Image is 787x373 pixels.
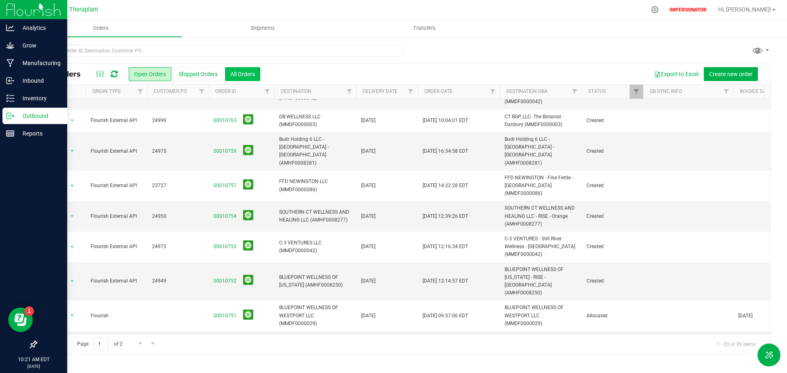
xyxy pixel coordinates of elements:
span: SOUTHERN CT WELLNESS AND HEALING LLC - RISE - Orange (AMHF0008277) [505,204,577,228]
span: Created [587,147,638,155]
button: Toggle Menu [757,344,780,366]
button: Open Orders [129,67,171,81]
inline-svg: Analytics [6,24,14,32]
inline-svg: Outbound [6,112,14,120]
span: select [67,310,77,321]
span: Budr Holding 6 LLC - [GEOGRAPHIC_DATA] - [GEOGRAPHIC_DATA] (AMHF0008281) [505,136,577,167]
a: QB Sync Info [650,88,682,94]
span: select [67,276,77,287]
span: BLUEPOINT WELLNESS OF WESTPORT LLC (MMDF0000029) [505,304,577,328]
a: Order Date [424,88,453,94]
a: 00010751 [214,312,237,320]
span: 24999 [152,117,204,124]
span: [DATE] 14:22:28 EDT [423,182,468,190]
span: DB WELLNESS LLC (MMDF0000003) [279,113,351,129]
iframe: Resource center [8,307,33,332]
span: [DATE] [361,277,375,285]
span: 24950 [152,212,204,220]
a: Filter [568,85,582,99]
a: Orders [20,20,182,37]
a: Origin Type [92,88,121,94]
p: 10:21 AM EDT [4,356,64,363]
span: C-3 VENTURES - Still River Wellness - [GEOGRAPHIC_DATA] (MMDF0000042) [505,235,577,259]
a: 00010753 [214,243,237,251]
a: 00010752 [214,277,237,285]
a: Destination DBA [506,88,548,94]
inline-svg: Reports [6,129,14,138]
span: 24972 [152,243,204,251]
span: [DATE] [361,182,375,190]
span: [DATE] 12:16:34 EDT [423,243,468,251]
span: [DATE] 12:39:26 EDT [423,212,468,220]
span: Flourish External API [91,182,142,190]
span: [DATE] 12:14:57 EDT [423,277,468,285]
a: Delivery Date [363,88,398,94]
span: Theraplant [69,6,98,13]
span: Transfers [402,25,447,32]
p: Manufacturing [14,58,64,68]
a: Filter [195,85,209,99]
span: Hi, [PERSON_NAME]! [718,6,771,13]
span: Flourish External API [91,147,142,155]
span: [DATE] [361,312,375,320]
span: SOUTHERN CT WELLNESS AND HEALING LLC (AMHF0008277) [279,208,351,224]
input: Search Order ID, Destination, Customer PO... [36,45,403,57]
span: Created [587,212,638,220]
span: 24949 [152,277,204,285]
span: [DATE] [738,312,753,320]
span: Created [587,182,638,190]
span: [DATE] [361,212,375,220]
span: FFD NEWINGTON - Fine Fettle - [GEOGRAPHIC_DATA] (MMDF0000086) [505,174,577,198]
inline-svg: Manufacturing [6,59,14,67]
button: Shipped Orders [173,67,223,81]
a: 00010759 [214,147,237,155]
span: Flourish [91,312,142,320]
a: Filter [720,85,733,99]
span: Budr Holding 6 LLC - [GEOGRAPHIC_DATA] - [GEOGRAPHIC_DATA] (AMHF0008281) [279,136,351,167]
a: Filter [134,85,147,99]
p: Inventory [14,93,64,103]
span: [DATE] 16:34:58 EDT [423,147,468,155]
span: 23727 [152,182,204,190]
span: [DATE] [361,243,375,251]
p: Outbound [14,111,64,121]
a: Status [588,88,606,94]
span: BLUEPOINT WELLNESS OF [US_STATE] - RISE - [GEOGRAPHIC_DATA] (AMHF0008250) [505,266,577,297]
p: [DATE] [4,363,64,369]
a: 00010763 [214,117,237,124]
span: [DATE] [361,117,375,124]
span: Orders [82,25,120,32]
span: Shipments [239,25,286,32]
a: Filter [486,85,500,99]
a: Order ID [215,88,236,94]
a: Destination [281,88,312,94]
a: Go to the last page [148,338,159,349]
span: Create new order [709,71,753,77]
inline-svg: Inventory [6,94,14,102]
span: Flourish External API [91,277,142,285]
a: Go to the next page [134,338,146,349]
span: 24975 [152,147,204,155]
iframe: Resource center unread badge [24,306,34,316]
button: Export to Excel [649,67,704,81]
a: Invoice Date [740,88,772,94]
inline-svg: Inbound [6,77,14,85]
span: Created [587,277,638,285]
button: All Orders [225,67,260,81]
a: Filter [404,85,418,99]
span: C-3 VENTURES LLC (MMDF0000042) [279,239,351,255]
span: [DATE] 09:57:06 EDT [423,312,468,320]
span: select [67,241,77,253]
a: Shipments [182,20,343,37]
a: Transfers [343,20,505,37]
a: 00010754 [214,212,237,220]
a: Filter [343,85,356,99]
p: Analytics [14,23,64,33]
span: [DATE] [361,147,375,155]
a: Filter [261,85,274,99]
span: BLUEPOINT WELLNESS OF [US_STATE] (AMHF0008250) [279,274,351,289]
span: BLUEPOINT WELLNESS OF WESTPORT LLC (MMDF0000029) [279,304,351,328]
inline-svg: Grow [6,41,14,50]
span: Created [587,243,638,251]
